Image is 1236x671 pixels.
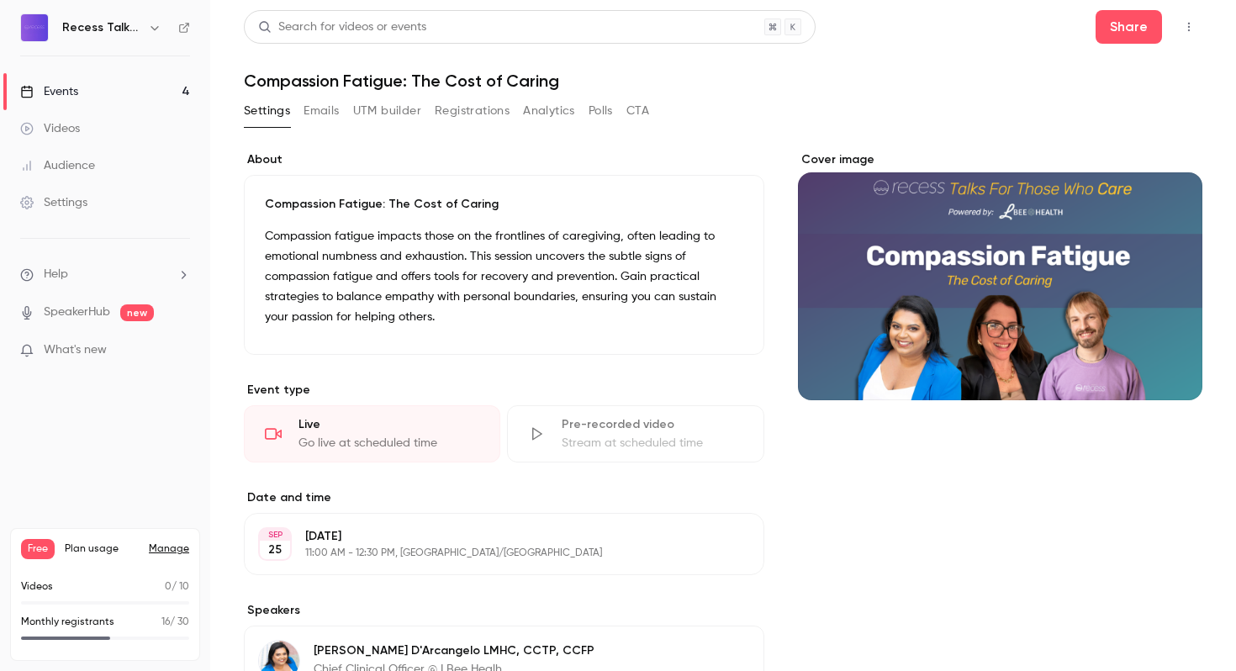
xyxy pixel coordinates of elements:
[244,489,764,506] label: Date and time
[244,405,500,462] div: LiveGo live at scheduled time
[44,304,110,321] a: SpeakerHub
[20,194,87,211] div: Settings
[65,542,139,556] span: Plan usage
[507,405,763,462] div: Pre-recorded videoStream at scheduled time
[165,579,189,594] p: / 10
[44,266,68,283] span: Help
[244,71,1202,91] h1: Compassion Fatigue: The Cost of Caring
[161,617,170,627] span: 16
[21,615,114,630] p: Monthly registrants
[626,98,649,124] button: CTA
[170,343,190,358] iframe: Noticeable Trigger
[244,98,290,124] button: Settings
[149,542,189,556] a: Manage
[260,529,290,541] div: SEP
[798,151,1202,168] label: Cover image
[265,196,743,213] p: Compassion Fatigue: The Cost of Caring
[268,542,282,558] p: 25
[244,151,764,168] label: About
[305,547,675,560] p: 11:00 AM - 12:30 PM, [GEOGRAPHIC_DATA]/[GEOGRAPHIC_DATA]
[20,157,95,174] div: Audience
[244,382,764,399] p: Event type
[353,98,421,124] button: UTM builder
[798,151,1202,400] section: Cover image
[298,416,479,433] div: Live
[161,615,189,630] p: / 30
[44,341,107,359] span: What's new
[20,83,78,100] div: Events
[298,435,479,452] div: Go live at scheduled time
[314,642,655,659] p: [PERSON_NAME] D'Arcangelo LMHC, CCTP, CCFP
[21,579,53,594] p: Videos
[20,120,80,137] div: Videos
[20,266,190,283] li: help-dropdown-opener
[244,602,764,619] label: Speakers
[165,582,172,592] span: 0
[304,98,339,124] button: Emails
[62,19,141,36] h6: Recess Talks For Those Who Care
[265,226,743,327] p: Compassion fatigue impacts those on the frontlines of caregiving, often leading to emotional numb...
[435,98,510,124] button: Registrations
[1096,10,1162,44] button: Share
[258,18,426,36] div: Search for videos or events
[589,98,613,124] button: Polls
[305,528,675,545] p: [DATE]
[21,539,55,559] span: Free
[21,14,48,41] img: Recess Talks For Those Who Care
[523,98,575,124] button: Analytics
[562,416,742,433] div: Pre-recorded video
[562,435,742,452] div: Stream at scheduled time
[120,304,154,321] span: new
